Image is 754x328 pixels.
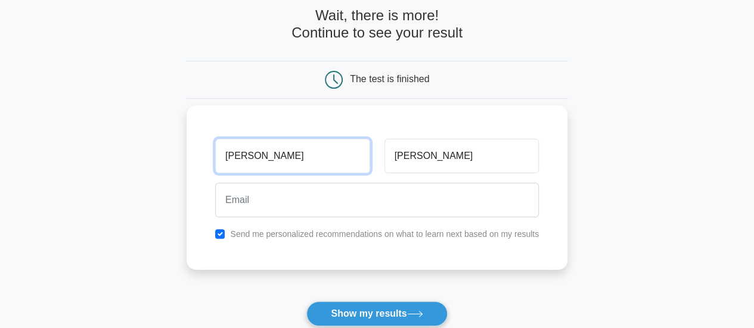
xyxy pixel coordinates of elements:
[187,7,567,42] h4: Wait, there is more! Continue to see your result
[384,139,539,173] input: Last name
[350,74,429,84] div: The test is finished
[306,301,447,326] button: Show my results
[215,183,539,217] input: Email
[230,229,539,239] label: Send me personalized recommendations on what to learn next based on my results
[215,139,370,173] input: First name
